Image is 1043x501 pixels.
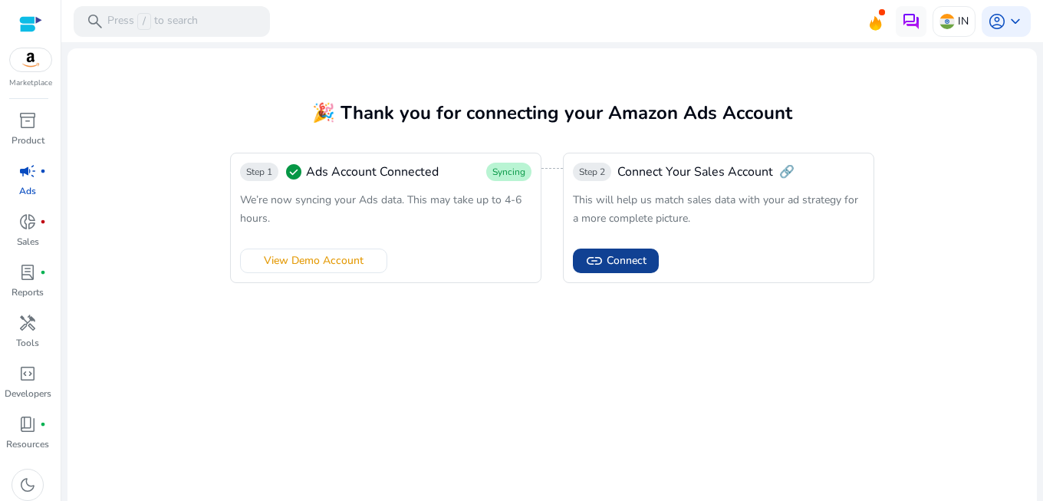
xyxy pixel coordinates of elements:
span: Connect [607,252,647,269]
span: inventory_2 [18,111,37,130]
span: fiber_manual_record [40,168,46,174]
p: Press to search [107,13,198,30]
span: We’re now syncing your Ads data. This may take up to 4-6 hours. [240,193,521,226]
span: keyboard_arrow_down [1006,12,1025,31]
p: Product [12,133,44,147]
span: book_4 [18,415,37,433]
span: search [86,12,104,31]
span: / [137,13,151,30]
span: code_blocks [18,364,37,383]
span: 🎉 Thank you for connecting your Amazon Ads Account [312,101,792,125]
img: amazon.svg [10,48,51,71]
span: dark_mode [18,476,37,494]
img: in.svg [939,14,955,29]
span: fiber_manual_record [40,421,46,427]
p: Marketplace [9,77,52,89]
span: Connect Your Sales Account [617,163,773,181]
span: Step 1 [246,166,272,178]
p: Reports [12,285,44,299]
button: View Demo Account [240,249,387,273]
span: Syncing [492,166,525,178]
span: account_circle [988,12,1006,31]
p: Developers [5,387,51,400]
span: donut_small [18,213,37,231]
span: fiber_manual_record [40,269,46,275]
span: check_circle [285,163,303,181]
span: Step 2 [579,166,605,178]
p: Tools [16,336,39,350]
p: IN [958,8,969,35]
button: linkConnect [573,249,659,273]
p: Resources [6,437,49,451]
span: fiber_manual_record [40,219,46,225]
span: Ads Account Connected [306,163,439,181]
div: 🔗 [573,163,795,181]
p: Ads [19,184,36,198]
span: link [585,252,604,270]
span: This will help us match sales data with your ad strategy for a more complete picture. [573,193,858,226]
span: lab_profile [18,263,37,282]
p: Sales [17,235,39,249]
span: handyman [18,314,37,332]
span: campaign [18,162,37,180]
span: View Demo Account [264,252,364,269]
